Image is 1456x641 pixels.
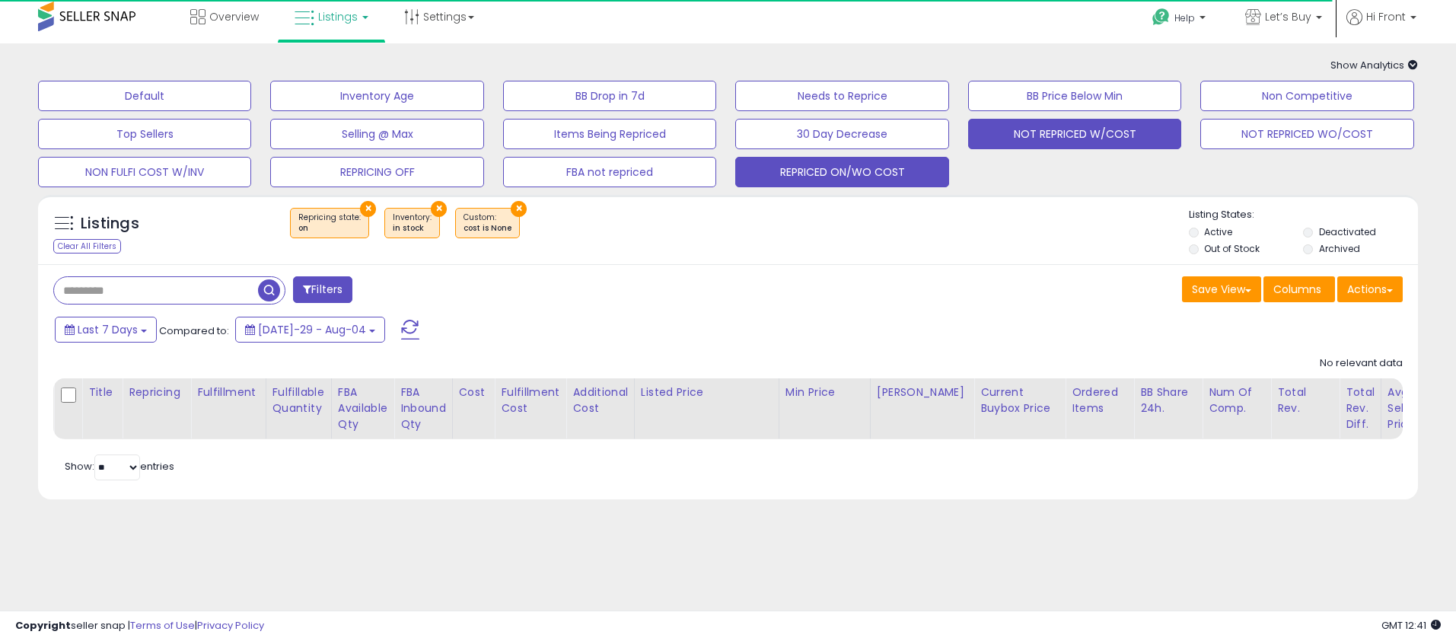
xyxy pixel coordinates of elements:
[393,223,432,234] div: in stock
[298,223,361,234] div: on
[572,384,628,416] div: Additional Cost
[968,119,1181,149] button: NOT REPRICED W/COST
[1140,384,1196,416] div: BB Share 24h.
[1346,9,1416,43] a: Hi Front
[293,276,352,303] button: Filters
[15,618,71,633] strong: Copyright
[1152,8,1171,27] i: Get Help
[53,239,121,254] div: Clear All Filters
[877,384,967,400] div: [PERSON_NAME]
[88,384,116,400] div: Title
[81,213,139,234] h5: Listings
[298,212,361,234] span: Repricing state :
[1319,225,1376,238] label: Deactivated
[1200,119,1413,149] button: NOT REPRICED WO/COST
[130,618,195,633] a: Terms of Use
[503,81,716,111] button: BB Drop in 7d
[1209,384,1264,416] div: Num of Comp.
[235,317,385,343] button: [DATE]-29 - Aug-04
[503,119,716,149] button: Items Being Repriced
[159,324,229,338] span: Compared to:
[318,9,358,24] span: Listings
[1320,356,1403,371] div: No relevant data
[431,201,447,217] button: ×
[38,157,251,187] button: NON FULFI COST W/INV
[1204,242,1260,255] label: Out of Stock
[1273,282,1321,297] span: Columns
[1189,208,1418,222] p: Listing States:
[1337,276,1403,302] button: Actions
[459,384,489,400] div: Cost
[785,384,864,400] div: Min Price
[272,384,325,416] div: Fulfillable Quantity
[129,384,184,400] div: Repricing
[1265,9,1311,24] span: Let’s Buy
[360,201,376,217] button: ×
[393,212,432,234] span: Inventory :
[1388,384,1443,432] div: Avg Selling Price
[15,619,264,633] div: seller snap | |
[968,81,1181,111] button: BB Price Below Min
[501,384,559,416] div: Fulfillment Cost
[1277,384,1333,416] div: Total Rev.
[1366,9,1406,24] span: Hi Front
[1204,225,1232,238] label: Active
[270,157,483,187] button: REPRICING OFF
[1182,276,1261,302] button: Save View
[1174,11,1195,24] span: Help
[197,618,264,633] a: Privacy Policy
[735,81,948,111] button: Needs to Reprice
[641,384,773,400] div: Listed Price
[270,81,483,111] button: Inventory Age
[1330,58,1418,72] span: Show Analytics
[38,81,251,111] button: Default
[65,459,174,474] span: Show: entries
[464,223,511,234] div: cost is None
[1263,276,1335,302] button: Columns
[38,119,251,149] button: Top Sellers
[1200,81,1413,111] button: Non Competitive
[464,212,511,234] span: Custom:
[338,384,387,432] div: FBA Available Qty
[209,9,259,24] span: Overview
[1381,618,1441,633] span: 2025-08-14 12:41 GMT
[735,157,948,187] button: REPRICED ON/WO COST
[511,201,527,217] button: ×
[1072,384,1127,416] div: Ordered Items
[400,384,446,432] div: FBA inbound Qty
[1346,384,1375,432] div: Total Rev. Diff.
[78,322,138,337] span: Last 7 Days
[980,384,1059,416] div: Current Buybox Price
[55,317,157,343] button: Last 7 Days
[735,119,948,149] button: 30 Day Decrease
[1319,242,1360,255] label: Archived
[258,322,366,337] span: [DATE]-29 - Aug-04
[270,119,483,149] button: Selling @ Max
[503,157,716,187] button: FBA not repriced
[197,384,259,400] div: Fulfillment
